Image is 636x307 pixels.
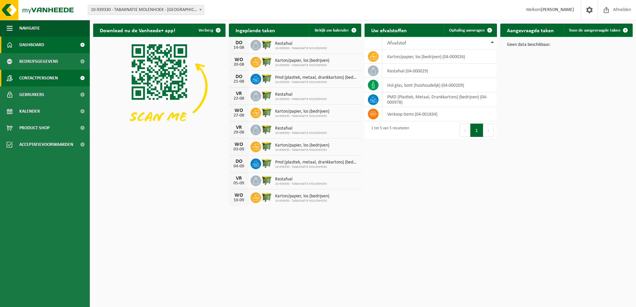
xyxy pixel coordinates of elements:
[275,114,329,118] span: 10-939330 - TABAKNATIE MOLENHOEK
[199,28,213,33] span: Verberg
[19,70,58,86] span: Contactpersonen
[88,5,204,15] span: 10-939330 - TABAKNATIE MOLENHOEK - MEERDONK
[232,142,245,147] div: WO
[261,157,272,169] img: WB-1100-HPE-GN-50
[563,24,632,37] a: Toon de aangevraagde taken
[232,62,245,67] div: 20-08
[275,58,329,63] span: Karton/papier, los (bedrijven)
[275,75,358,80] span: Pmd (plastiek, metaal, drankkartons) (bedrijven)
[569,28,620,33] span: Toon de aangevraagde taken
[19,103,40,120] span: Kalender
[232,159,245,164] div: DO
[232,40,245,46] div: DO
[261,124,272,135] img: WB-1100-HPE-GN-50
[19,86,44,103] span: Gebruikers
[232,46,245,50] div: 14-08
[382,64,497,78] td: restafval (04-000029)
[275,47,327,51] span: 10-939330 - TABAKNATIE MOLENHOEK
[261,73,272,84] img: WB-1100-HPE-GN-50
[368,123,409,138] div: 1 tot 5 van 5 resultaten
[275,97,327,101] span: 10-939330 - TABAKNATIE MOLENHOEK
[261,90,272,101] img: WB-1100-HPE-GN-50
[460,124,470,137] button: Previous
[232,176,245,181] div: VR
[232,181,245,186] div: 05-09
[275,92,327,97] span: Restafval
[232,91,245,96] div: VR
[365,24,413,37] h2: Uw afvalstoffen
[232,74,245,79] div: DO
[444,24,496,37] a: Ophaling aanvragen
[500,24,560,37] h2: Aangevraagde taken
[232,113,245,118] div: 27-08
[232,125,245,130] div: VR
[382,92,497,107] td: PMD (Plastiek, Metaal, Drankkartons) (bedrijven) (04-000978)
[93,37,226,136] img: Download de VHEPlus App
[19,120,50,136] span: Product Shop
[19,37,44,53] span: Dashboard
[275,126,327,131] span: Restafval
[193,24,225,37] button: Verberg
[275,63,329,67] span: 10-939330 - TABAKNATIE MOLENHOEK
[275,41,327,47] span: Restafval
[275,109,329,114] span: Karton/papier, los (bedrijven)
[93,24,182,37] h2: Download nu de Vanheede+ app!
[232,57,245,62] div: WO
[382,50,497,64] td: karton/papier, los (bedrijven) (04-000026)
[232,164,245,169] div: 04-09
[275,165,358,169] span: 10-939330 - TABAKNATIE MOLENHOEK
[449,28,485,33] span: Ophaling aanvragen
[483,124,494,137] button: Next
[470,124,483,137] button: 1
[275,182,327,186] span: 10-939330 - TABAKNATIE MOLENHOEK
[232,79,245,84] div: 21-08
[275,199,329,203] span: 10-939330 - TABAKNATIE MOLENHOEK
[275,143,329,148] span: Karton/papier, los (bedrijven)
[261,107,272,118] img: WB-1100-HPE-GN-50
[315,28,349,33] span: Bekijk uw kalender
[232,147,245,152] div: 03-09
[261,56,272,67] img: WB-1100-HPE-GN-50
[261,39,272,50] img: WB-1100-HPE-GN-50
[387,41,406,46] span: Afvalstof
[19,136,73,153] span: Acceptatievoorwaarden
[261,141,272,152] img: WB-1100-HPE-GN-50
[232,198,245,203] div: 10-09
[232,193,245,198] div: WO
[232,108,245,113] div: WO
[275,160,358,165] span: Pmd (plastiek, metaal, drankkartons) (bedrijven)
[232,96,245,101] div: 22-08
[541,7,574,12] strong: [PERSON_NAME]
[232,130,245,135] div: 29-08
[382,107,497,121] td: verkoop items (04-001834)
[19,20,40,37] span: Navigatie
[275,194,329,199] span: Karton/papier, los (bedrijven)
[382,78,497,92] td: hol glas, bont (huishoudelijk) (04-000209)
[275,131,327,135] span: 10-939330 - TABAKNATIE MOLENHOEK
[309,24,361,37] a: Bekijk uw kalender
[507,43,626,47] p: Geen data beschikbaar.
[275,177,327,182] span: Restafval
[275,80,358,84] span: 10-939330 - TABAKNATIE MOLENHOEK
[229,24,282,37] h2: Ingeplande taken
[261,174,272,186] img: WB-1100-HPE-GN-50
[19,53,58,70] span: Bedrijfsgegevens
[261,191,272,203] img: WB-1100-HPE-GN-50
[275,148,329,152] span: 10-939330 - TABAKNATIE MOLENHOEK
